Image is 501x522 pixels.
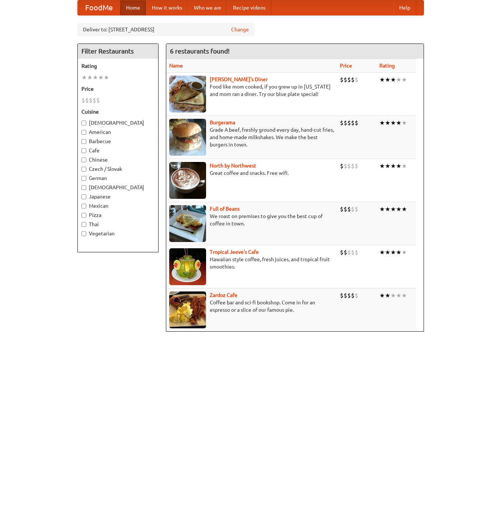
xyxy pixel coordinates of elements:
[81,147,154,154] label: Cafe
[231,26,249,33] a: Change
[347,119,351,127] li: $
[210,249,259,255] a: Tropical Jeeve's Cafe
[390,76,396,84] li: ★
[81,119,154,127] label: [DEMOGRAPHIC_DATA]
[81,121,86,125] input: [DEMOGRAPHIC_DATA]
[85,96,89,104] li: $
[89,96,93,104] li: $
[169,76,206,113] img: sallys.jpg
[401,119,407,127] li: ★
[396,291,401,300] li: ★
[81,139,86,144] input: Barbecue
[87,73,93,82] li: ★
[347,162,351,170] li: $
[210,163,256,169] b: North by Northwest
[81,128,154,136] label: American
[340,248,344,256] li: $
[104,73,109,82] li: ★
[355,162,358,170] li: $
[210,76,268,82] a: [PERSON_NAME]'s Diner
[169,126,334,148] p: Grade A beef, freshly ground every day, hand-cut fries, and home-made milkshakes. We make the bes...
[81,185,86,190] input: [DEMOGRAPHIC_DATA]
[81,221,154,228] label: Thai
[81,184,154,191] label: [DEMOGRAPHIC_DATA]
[401,248,407,256] li: ★
[355,205,358,213] li: $
[227,0,271,15] a: Recipe videos
[379,205,385,213] li: ★
[355,76,358,84] li: $
[81,194,86,199] input: Japanese
[340,63,352,69] a: Price
[393,0,416,15] a: Help
[169,256,334,270] p: Hawaiian style coffee, fresh juices, and tropical fruit smoothies.
[340,162,344,170] li: $
[347,205,351,213] li: $
[344,291,347,300] li: $
[81,204,86,208] input: Mexican
[210,292,237,298] b: Zardoz Cafe
[169,212,334,227] p: We roast on premises to give you the best cup of coffee in town.
[390,205,396,213] li: ★
[351,248,355,256] li: $
[396,205,401,213] li: ★
[169,291,206,328] img: zardoz.jpg
[81,167,86,172] input: Czech / Slovak
[93,73,98,82] li: ★
[81,156,154,163] label: Chinese
[379,76,385,84] li: ★
[385,76,390,84] li: ★
[170,48,230,55] ng-pluralize: 6 restaurants found!
[81,202,154,210] label: Mexican
[169,248,206,285] img: jeeves.jpg
[351,119,355,127] li: $
[81,230,154,237] label: Vegetarian
[385,248,390,256] li: ★
[81,148,86,153] input: Cafe
[169,83,334,98] p: Food like mom cooked, if you grew up in [US_STATE] and mom ran a diner. Try our blue plate special!
[78,0,120,15] a: FoodMe
[390,162,396,170] li: ★
[81,222,86,227] input: Thai
[379,119,385,127] li: ★
[81,213,86,218] input: Pizza
[379,248,385,256] li: ★
[169,299,334,314] p: Coffee bar and sci-fi bookshop. Come in for an espresso or a slice of our famous pie.
[396,119,401,127] li: ★
[351,76,355,84] li: $
[98,73,104,82] li: ★
[344,162,347,170] li: $
[401,291,407,300] li: ★
[340,119,344,127] li: $
[344,76,347,84] li: $
[169,162,206,199] img: north.jpg
[396,76,401,84] li: ★
[210,120,235,125] a: Burgerama
[169,63,183,69] a: Name
[169,169,334,177] p: Great coffee and snacks. Free wifi.
[169,119,206,156] img: burgerama.jpg
[379,63,395,69] a: Rating
[340,76,344,84] li: $
[169,205,206,242] img: beans.jpg
[340,291,344,300] li: $
[396,248,401,256] li: ★
[351,291,355,300] li: $
[96,96,100,104] li: $
[347,76,351,84] li: $
[81,211,154,219] label: Pizza
[351,205,355,213] li: $
[390,248,396,256] li: ★
[385,291,390,300] li: ★
[81,138,154,145] label: Barbecue
[355,248,358,256] li: $
[93,96,96,104] li: $
[81,193,154,200] label: Japanese
[385,162,390,170] li: ★
[81,85,154,93] h5: Price
[344,119,347,127] li: $
[81,108,154,115] h5: Cuisine
[81,231,86,236] input: Vegetarian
